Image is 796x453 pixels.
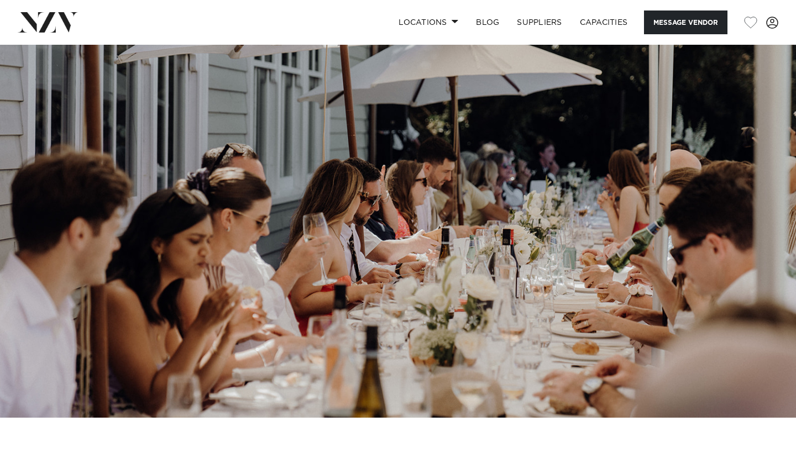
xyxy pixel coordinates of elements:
a: Capacities [571,10,637,34]
button: Message Vendor [644,10,727,34]
a: SUPPLIERS [508,10,570,34]
a: BLOG [467,10,508,34]
img: nzv-logo.png [18,12,78,32]
a: Locations [390,10,467,34]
